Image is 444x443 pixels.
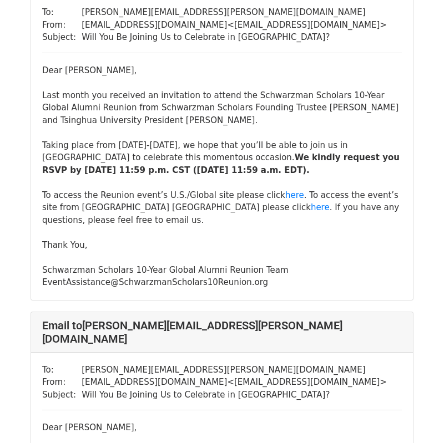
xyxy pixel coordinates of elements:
div: Schwarzman Scholars 10-Year Global Alumni Reunion Team EventAssistance@ SchwarzmanScholars10Reuni... [42,251,402,289]
a: here [311,202,330,212]
td: Will You Be Joining Us to Celebrate in [GEOGRAPHIC_DATA]? [82,389,387,401]
td: [PERSON_NAME][EMAIL_ADDRESS][PERSON_NAME][DOMAIN_NAME] [82,364,387,376]
b: We kindly request you RSVP by [DATE] 11:59 p.m. CST ([DATE] 11:59 a.m. EDT). [42,152,400,175]
td: From: [42,19,82,32]
td: [EMAIL_ADDRESS][DOMAIN_NAME] < [EMAIL_ADDRESS][DOMAIN_NAME] > [82,376,387,389]
h4: Email to [PERSON_NAME][EMAIL_ADDRESS][PERSON_NAME][DOMAIN_NAME] [42,319,402,345]
td: Subject: [42,31,82,44]
td: Subject: [42,389,82,401]
td: Will You Be Joining Us to Celebrate in [GEOGRAPHIC_DATA]? [82,31,387,44]
td: [PERSON_NAME][EMAIL_ADDRESS][PERSON_NAME][DOMAIN_NAME] [82,6,387,19]
td: To: [42,364,82,376]
td: To: [42,6,82,19]
td: [EMAIL_ADDRESS][DOMAIN_NAME] < [EMAIL_ADDRESS][DOMAIN_NAME] > [82,19,387,32]
a: here [285,190,304,200]
div: Dear [PERSON_NAME], Last month you received an invitation to attend the Schwarzman Scholars 10-Ye... [42,64,402,289]
iframe: Chat Widget [389,390,444,443]
td: From: [42,376,82,389]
